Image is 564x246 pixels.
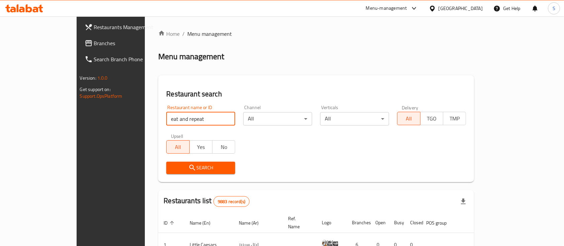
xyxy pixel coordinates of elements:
span: S [553,5,555,12]
span: Name (En) [190,219,219,227]
span: All [400,114,417,124]
th: Busy [389,213,405,233]
th: Branches [347,213,370,233]
div: [GEOGRAPHIC_DATA] [439,5,483,12]
div: Total records count [213,196,250,207]
span: TMP [446,114,463,124]
th: Closed [405,213,421,233]
th: Open [370,213,389,233]
div: Export file [455,193,471,210]
span: ID [164,219,176,227]
span: 9883 record(s) [214,198,249,205]
span: Yes [192,142,210,152]
span: Branches [94,39,166,47]
button: No [212,140,235,154]
span: No [215,142,232,152]
span: Search Branch Phone [94,55,166,63]
span: 1.0.0 [97,74,108,82]
button: All [166,140,189,154]
button: Search [166,162,235,174]
a: Restaurants Management [79,19,171,35]
h2: Restaurants list [164,196,250,207]
button: TMP [443,112,466,125]
span: POS group [426,219,455,227]
h2: Restaurant search [166,89,466,99]
label: Upsell [171,134,183,138]
span: Ref. Name [288,215,308,231]
div: Menu-management [366,4,407,12]
span: All [169,142,187,152]
th: Logo [316,213,347,233]
span: Get support on: [80,85,111,94]
button: TGO [420,112,443,125]
span: TGO [423,114,441,124]
span: Version: [80,74,96,82]
div: All [320,112,389,126]
input: Search for restaurant name or ID.. [166,112,235,126]
span: Restaurants Management [94,23,166,31]
nav: breadcrumb [158,30,474,38]
span: Search [172,164,230,172]
h2: Menu management [158,51,224,62]
button: Yes [189,140,212,154]
a: Support.OpsPlatform [80,92,122,100]
a: Search Branch Phone [79,51,171,67]
button: All [397,112,420,125]
li: / [182,30,185,38]
span: Name (Ar) [239,219,267,227]
div: All [243,112,312,126]
a: Branches [79,35,171,51]
span: Menu management [187,30,232,38]
label: Delivery [402,105,418,110]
